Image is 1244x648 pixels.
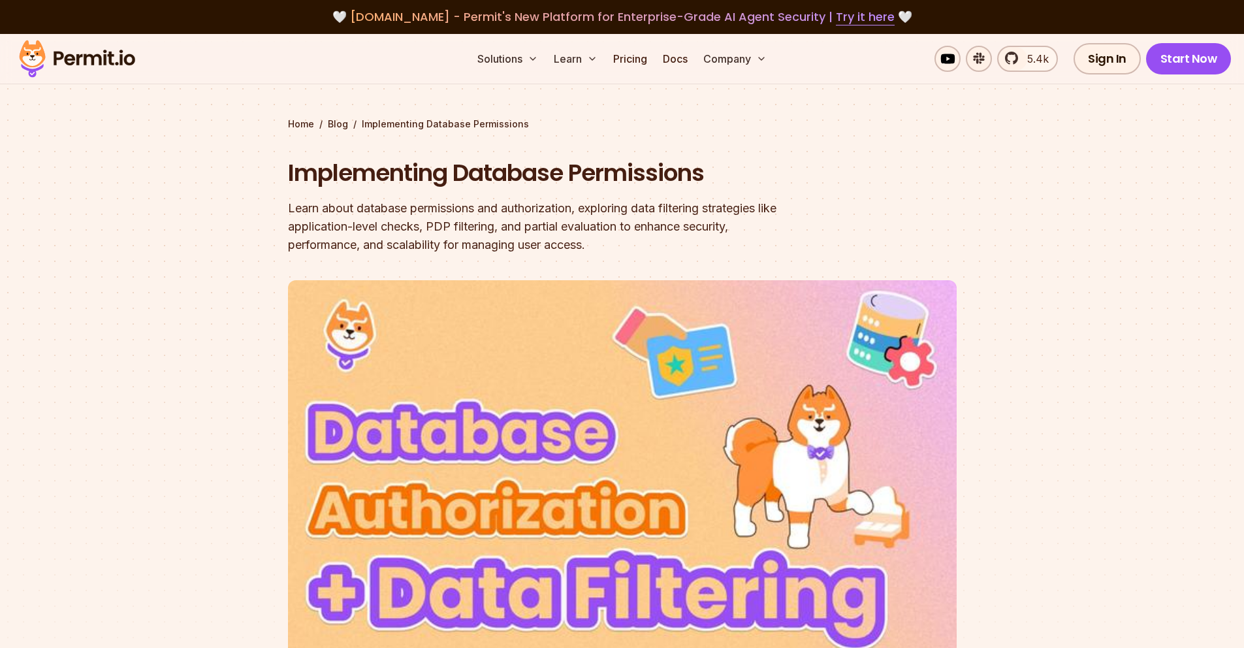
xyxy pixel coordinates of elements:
button: Company [698,46,772,72]
h1: Implementing Database Permissions [288,157,789,189]
a: Try it here [836,8,895,25]
div: Learn about database permissions and authorization, exploring data filtering strategies like appl... [288,199,789,254]
a: Home [288,118,314,131]
a: Blog [328,118,348,131]
img: Permit logo [13,37,141,81]
a: Sign In [1074,43,1141,74]
button: Solutions [472,46,543,72]
span: 5.4k [1019,51,1049,67]
a: Start Now [1146,43,1232,74]
button: Learn [549,46,603,72]
a: Docs [658,46,693,72]
span: [DOMAIN_NAME] - Permit's New Platform for Enterprise-Grade AI Agent Security | [350,8,895,25]
a: Pricing [608,46,652,72]
div: 🤍 🤍 [31,8,1213,26]
div: / / [288,118,957,131]
a: 5.4k [997,46,1058,72]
